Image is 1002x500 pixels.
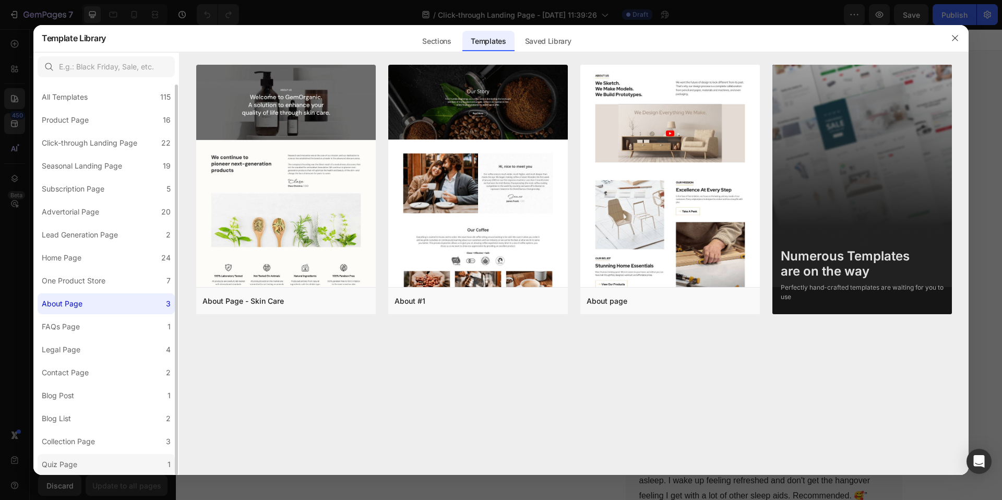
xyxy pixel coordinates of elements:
[42,25,106,52] h2: Template Library
[466,220,530,235] p: Product Benefit 4
[42,366,89,379] div: Contact Page
[517,31,580,52] div: Saved Library
[38,56,175,77] input: E.g.: Black Friday, Sale, etc.
[160,91,171,103] div: 115
[781,283,944,302] div: Perfectly hand-crafted templates are waiting for you to use
[281,401,372,413] p: Money-back guarantee
[42,160,122,172] div: Seasonal Landing Page
[168,401,224,413] p: Free Shipping
[466,169,530,184] p: Product Benefit 2
[166,366,171,379] div: 2
[42,183,104,195] div: Subscription Page
[508,289,533,302] p: 2 pack
[168,458,171,471] div: 1
[163,160,171,172] div: 19
[454,312,602,337] button: Pumper Bundles Volume Discount
[161,252,171,264] div: 24
[42,458,77,471] div: Quiz Page
[450,249,488,267] div: €79,95
[468,275,485,288] p: 55%
[42,435,95,448] div: Collection Page
[42,412,71,425] div: Blog List
[42,343,80,356] div: Legal Page
[483,318,594,329] div: Pumper Bundles Volume Discount
[460,289,484,302] p: 3 pack
[493,249,538,267] div: €114,95
[450,353,701,381] button: REVEAL OFFER
[161,206,171,218] div: 20
[42,229,118,241] div: Lead Generation Page
[42,206,99,218] div: Advertorial Page
[505,114,591,129] p: 6000+ Clients satisfaits
[168,389,171,402] div: 1
[166,297,171,310] div: 3
[462,318,475,330] img: CIumv63twf4CEAE=.png
[450,63,726,110] h2: Elektrische Oorsmeer Verwijdering Set
[466,195,530,210] p: Product Benefit 3
[42,297,82,310] div: About Page
[42,320,80,333] div: FAQs Page
[587,295,627,307] div: About page
[781,249,944,279] div: Numerous Templates are on the way
[395,295,425,307] div: About #1
[462,31,514,52] div: Templates
[163,114,171,126] div: 16
[42,137,137,149] div: Click-through Landing Page
[281,418,372,428] p: 30- day refund or replacement
[42,252,81,264] div: Home Page
[166,275,171,287] div: 7
[166,343,171,356] div: 4
[414,31,459,52] div: Sections
[166,412,171,425] div: 2
[133,400,159,428] img: Free-shipping.svg
[166,183,171,195] div: 5
[42,275,105,287] div: One Product Store
[463,429,713,474] p: “This, along with Magnesium glycinate, helps me fall and stay asleep. I wake up feeling refreshed...
[166,435,171,448] div: 3
[542,249,624,266] pre: You saved €35,00
[202,295,284,307] div: About Page - Skin Care
[967,449,992,474] div: Open Intercom Messenger
[42,91,88,103] div: All Templates
[530,361,606,374] div: REVEAL OFFER
[168,418,224,428] p: On oders over $70
[166,229,171,241] div: 2
[565,275,582,288] p: 30%
[168,320,171,333] div: 1
[161,137,171,149] div: 22
[245,402,271,427] img: money-back.svg
[517,275,533,288] p: 45%
[42,389,74,402] div: Blog Post
[557,289,581,302] p: 1 pack
[466,144,530,159] p: Product Benefit 1
[42,114,89,126] div: Product Page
